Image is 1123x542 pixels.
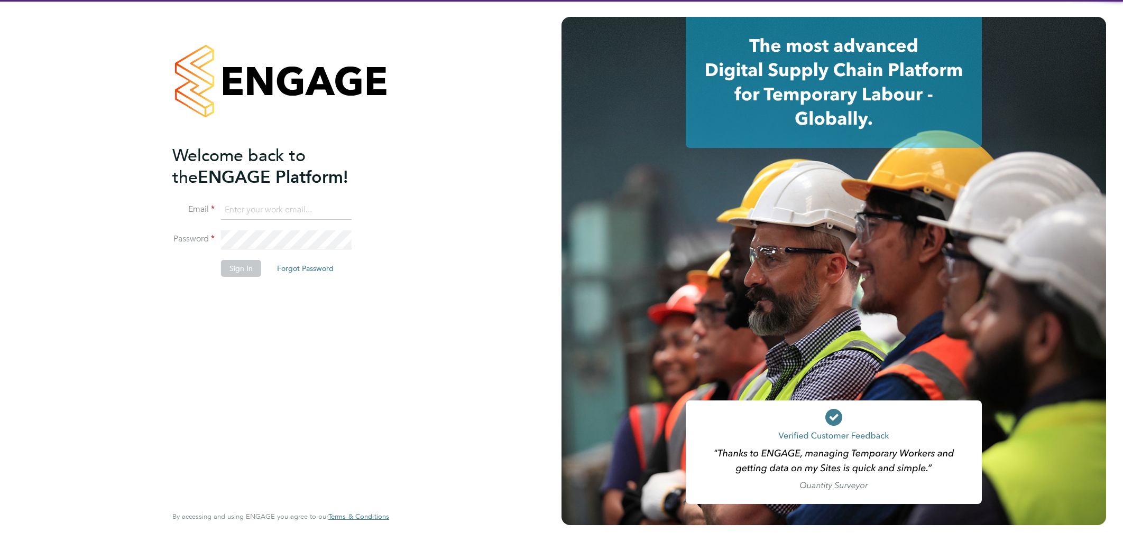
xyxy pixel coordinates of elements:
[221,201,352,220] input: Enter your work email...
[221,260,261,277] button: Sign In
[328,512,389,521] a: Terms & Conditions
[269,260,342,277] button: Forgot Password
[172,145,306,188] span: Welcome back to the
[172,512,389,521] span: By accessing and using ENGAGE you agree to our
[172,145,379,188] h2: ENGAGE Platform!
[328,512,389,521] span: Terms & Conditions
[172,233,215,245] label: Password
[172,204,215,215] label: Email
